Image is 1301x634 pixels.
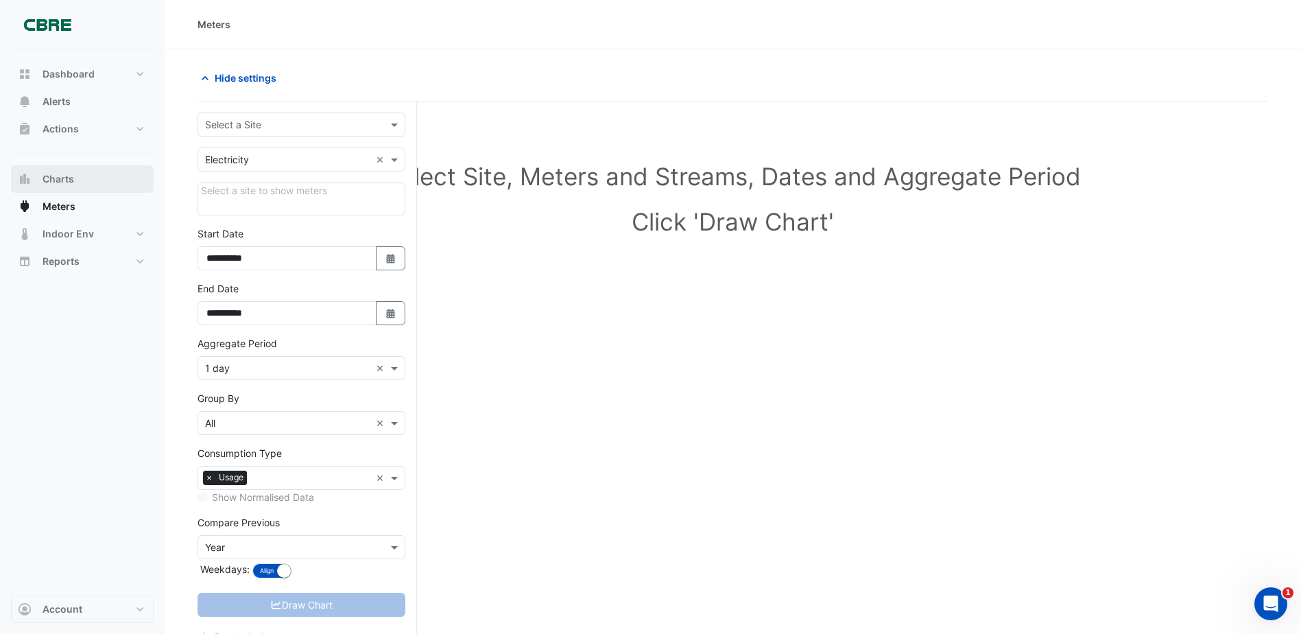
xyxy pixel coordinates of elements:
label: Group By [198,391,239,406]
span: Indoor Env [43,227,94,241]
span: Actions [43,122,79,136]
app-icon: Indoor Env [18,227,32,241]
button: Hide settings [198,66,285,90]
app-icon: Dashboard [18,67,32,81]
app-icon: Charts [18,172,32,186]
button: Charts [11,165,154,193]
h1: Click 'Draw Chart' [219,207,1246,236]
span: 1 [1282,587,1293,598]
span: Hide settings [215,71,276,85]
span: Usage [215,471,247,484]
span: Clear [376,471,387,485]
button: Actions [11,115,154,143]
div: Click Update or Cancel in Details panel [198,183,405,215]
label: Weekdays: [198,562,250,576]
span: Meters [43,200,75,213]
span: Clear [376,361,387,375]
h1: Select Site, Meters and Streams, Dates and Aggregate Period [219,162,1246,191]
span: Alerts [43,95,71,108]
label: Aggregate Period [198,336,277,351]
span: Reports [43,255,80,268]
app-icon: Alerts [18,95,32,108]
span: Dashboard [43,67,95,81]
span: × [203,471,215,484]
iframe: Intercom live chat [1254,587,1287,620]
button: Dashboard [11,60,154,88]
span: Clear [376,152,387,167]
app-icon: Meters [18,200,32,213]
app-icon: Reports [18,255,32,268]
button: Account [11,596,154,623]
fa-icon: Select Date [385,253,397,264]
button: Alerts [11,88,154,115]
label: End Date [198,281,239,296]
div: Select meters or streams to enable normalisation [198,490,405,504]
label: Start Date [198,226,243,241]
span: Charts [43,172,74,186]
button: Reports [11,248,154,275]
fa-icon: Select Date [385,307,397,319]
button: Meters [11,193,154,220]
label: Show Normalised Data [212,490,314,504]
span: Account [43,602,82,616]
app-icon: Actions [18,122,32,136]
span: Clear [376,416,387,430]
div: Meters [198,17,230,32]
label: Compare Previous [198,515,280,530]
img: Company Logo [16,11,78,38]
button: Indoor Env [11,220,154,248]
label: Consumption Type [198,446,282,460]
